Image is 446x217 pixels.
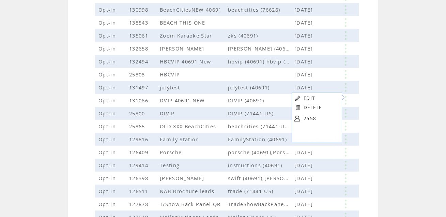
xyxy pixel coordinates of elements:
[129,136,150,143] span: 129816
[228,84,294,91] span: julytest (40691)
[160,136,201,143] span: Family Station
[294,84,314,91] span: [DATE]
[304,95,315,101] a: EDIT
[98,19,118,26] span: Opt-in
[129,123,147,130] span: 25365
[228,45,294,52] span: doggett (40691)
[129,97,150,104] span: 131086
[160,71,182,78] span: HBCVIP
[129,58,150,65] span: 132494
[98,6,118,13] span: Opt-in
[129,201,150,207] span: 127878
[294,71,314,78] span: [DATE]
[294,45,314,52] span: [DATE]
[160,32,214,39] span: Zoom Karaoke Star
[228,58,294,65] span: hbvip (40691),hbvip (71441-US)
[129,45,150,52] span: 132658
[228,175,294,182] span: swift (40691),Taylor (71441-US)
[98,97,118,104] span: Opt-in
[160,19,207,26] span: BEACH THIS ONE
[228,123,294,130] span: beachcities (71441-US)
[228,149,294,156] span: porsche (40691),Porsche (71441-US)
[129,84,150,91] span: 131497
[98,201,118,207] span: Opt-in
[304,113,338,124] a: 2558
[129,188,150,194] span: 126511
[228,32,294,39] span: zks (40691)
[129,19,150,26] span: 138543
[294,188,314,194] span: [DATE]
[294,32,314,39] span: [DATE]
[98,136,118,143] span: Opt-in
[228,188,294,194] span: trade (71441-US)
[160,149,183,156] span: Porsche
[98,84,118,91] span: Opt-in
[294,175,314,182] span: [DATE]
[98,45,118,52] span: Opt-in
[98,149,118,156] span: Opt-in
[98,162,118,169] span: Opt-in
[160,6,224,13] span: BeachCitiesNEW 40691
[228,6,294,13] span: beachcities (76626)
[129,71,147,78] span: 25303
[228,136,294,143] span: FamilyStation (40691)
[304,104,322,111] a: DELETE
[160,45,206,52] span: [PERSON_NAME]
[228,97,294,104] span: DIVIP (40691)
[129,6,150,13] span: 130998
[160,58,213,65] span: HBCVIP 40691 New
[98,188,118,194] span: Opt-in
[294,201,314,207] span: [DATE]
[160,123,218,130] span: OLD XXX BeachCities
[294,58,314,65] span: [DATE]
[98,58,118,65] span: Opt-in
[129,32,150,39] span: 135061
[228,110,294,117] span: DIVIP (71441-US)
[129,110,147,117] span: 25300
[129,149,150,156] span: 126409
[98,175,118,182] span: Opt-in
[294,162,314,169] span: [DATE]
[294,19,314,26] span: [DATE]
[98,123,118,130] span: Opt-in
[98,110,118,117] span: Opt-in
[160,84,182,91] span: julytest
[160,110,176,117] span: DIVIP
[228,162,294,169] span: instructions (40691)
[160,175,206,182] span: [PERSON_NAME]
[160,162,181,169] span: Testing
[160,188,216,194] span: NAB Brochure leads
[98,32,118,39] span: Opt-in
[228,201,294,207] span: TradeShowBackPanel (71441-US)
[160,201,222,207] span: T/Show Back Panel QR
[160,97,207,104] span: DVIP 40691 NEW
[129,162,150,169] span: 129414
[98,71,118,78] span: Opt-in
[129,175,150,182] span: 126398
[294,6,314,13] span: [DATE]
